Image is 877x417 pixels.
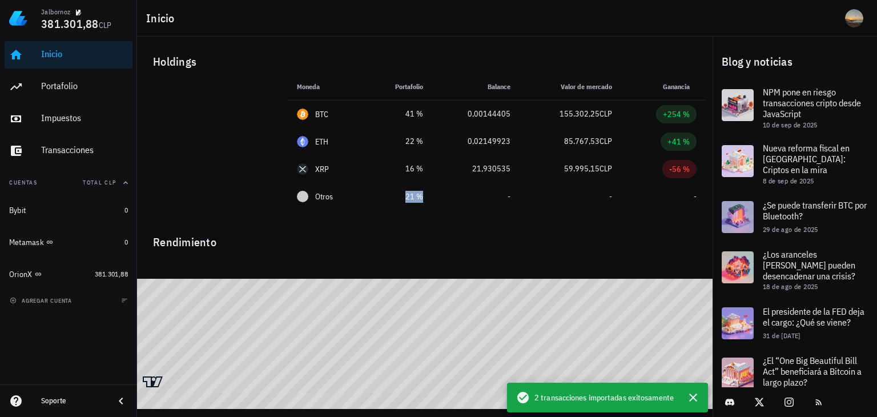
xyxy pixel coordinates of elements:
[713,192,877,242] a: ¿Se puede transferir BTC por Bluetooth? 29 de ago de 2025
[441,108,511,120] div: 0,00144405
[441,135,511,147] div: 0,02149923
[663,82,697,91] span: Ganancia
[763,121,818,129] span: 10 de sep de 2025
[763,142,850,175] span: Nueva reforma fiscal en [GEOGRAPHIC_DATA]: Criptos en la mira
[95,270,128,278] span: 381.301,88
[845,9,863,27] div: avatar
[315,191,333,203] span: Otros
[315,163,329,175] div: XRP
[41,81,128,91] div: Portafolio
[146,9,179,27] h1: Inicio
[5,197,132,224] a: Bybit 0
[41,396,105,406] div: Soporte
[600,163,612,174] span: CLP
[763,199,867,222] span: ¿Se puede transferir BTC por Bluetooth?
[41,7,71,17] div: Jalbornoz
[41,16,99,31] span: 381.301,88
[441,163,511,175] div: 21,930535
[663,109,690,120] div: +254 %
[763,86,861,119] span: NPM pone en riesgo transacciones cripto desde JavaScript
[9,9,27,27] img: LedgiFi
[5,41,132,69] a: Inicio
[432,73,520,101] th: Balance
[534,391,674,404] span: 2 transacciones importadas exitosamente
[9,238,44,247] div: Metamask
[83,179,116,186] span: Total CLP
[713,348,877,404] a: ¿El “One Big Beautiful Bill Act” beneficiará a Bitcoin a largo plazo?
[713,136,877,192] a: Nueva reforma fiscal en [GEOGRAPHIC_DATA]: Criptos en la mira 8 de sep de 2025
[763,248,855,282] span: ¿Los aranceles [PERSON_NAME] pueden desencadenar una crisis?
[143,376,163,387] a: Charting by TradingView
[297,109,308,120] div: BTC-icon
[375,163,423,175] div: 16 %
[5,260,132,288] a: OrionX 381.301,88
[713,43,877,80] div: Blog y noticias
[7,295,77,306] button: agregar cuenta
[144,224,706,251] div: Rendimiento
[763,282,818,291] span: 18 de ago de 2025
[315,136,329,147] div: ETH
[41,113,128,123] div: Impuestos
[9,270,33,279] div: OrionX
[600,136,612,146] span: CLP
[609,191,612,202] span: -
[124,206,128,214] span: 0
[41,49,128,59] div: Inicio
[520,73,621,101] th: Valor de mercado
[12,297,72,304] span: agregar cuenta
[99,20,112,30] span: CLP
[713,242,877,298] a: ¿Los aranceles [PERSON_NAME] pueden desencadenar una crisis? 18 de ago de 2025
[5,137,132,165] a: Transacciones
[763,225,818,234] span: 29 de ago de 2025
[5,105,132,133] a: Impuestos
[564,136,600,146] span: 85.767,53
[365,73,432,101] th: Portafolio
[560,109,600,119] span: 155.302,25
[315,109,329,120] div: BTC
[508,191,510,202] span: -
[297,136,308,147] div: ETH-icon
[564,163,600,174] span: 59.995,15
[144,43,706,80] div: Holdings
[763,177,814,185] span: 8 de sep de 2025
[124,238,128,246] span: 0
[600,109,612,119] span: CLP
[5,169,132,197] button: CuentasTotal CLP
[763,355,862,388] span: ¿El “One Big Beautiful Bill Act” beneficiará a Bitcoin a largo plazo?
[288,73,365,101] th: Moneda
[41,145,128,155] div: Transacciones
[667,136,690,147] div: +41 %
[694,191,697,202] span: -
[763,331,800,340] span: 31 de [DATE]
[375,108,423,120] div: 41 %
[713,80,877,136] a: NPM pone en riesgo transacciones cripto desde JavaScript 10 de sep de 2025
[375,135,423,147] div: 22 %
[669,163,690,175] div: -56 %
[297,163,308,175] div: XRP-icon
[5,73,132,101] a: Portafolio
[763,306,864,328] span: El presidente de la FED deja el cargo: ¿Qué se viene?
[9,206,26,215] div: Bybit
[5,228,132,256] a: Metamask 0
[713,298,877,348] a: El presidente de la FED deja el cargo: ¿Qué se viene? 31 de [DATE]
[375,191,423,203] div: 21 %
